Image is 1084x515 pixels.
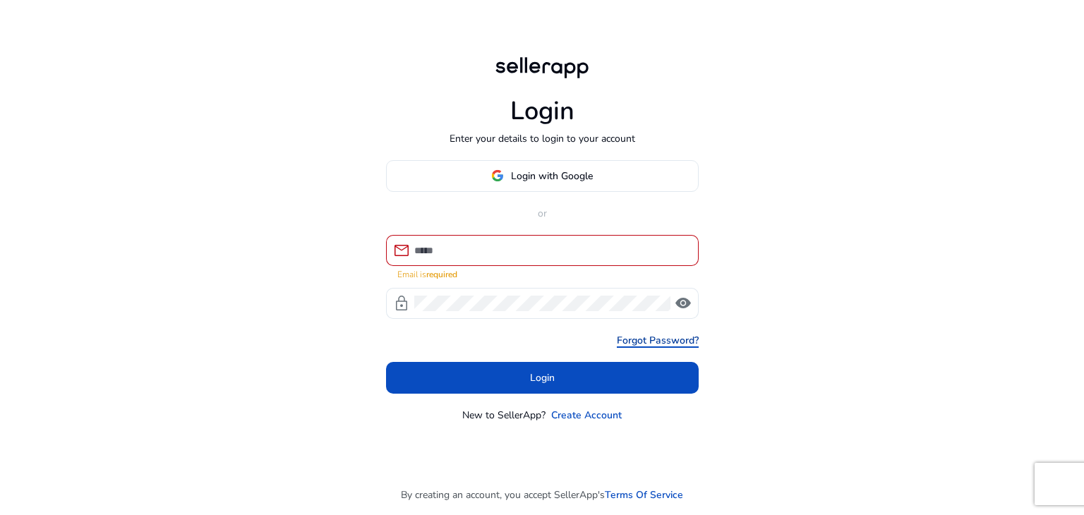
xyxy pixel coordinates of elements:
[37,37,155,48] div: Domain: [DOMAIN_NAME]
[54,83,126,92] div: Domain Overview
[40,23,69,34] div: v 4.0.25
[386,160,699,192] button: Login with Google
[551,408,622,423] a: Create Account
[393,242,410,259] span: mail
[450,131,635,146] p: Enter your details to login to your account
[140,82,152,93] img: tab_keywords_by_traffic_grey.svg
[530,370,555,385] span: Login
[675,295,692,312] span: visibility
[23,23,34,34] img: logo_orange.svg
[491,169,504,182] img: google-logo.svg
[386,362,699,394] button: Login
[426,269,457,280] strong: required
[156,83,238,92] div: Keywords by Traffic
[605,487,683,502] a: Terms Of Service
[38,82,49,93] img: tab_domain_overview_orange.svg
[393,295,410,312] span: lock
[617,333,699,348] a: Forgot Password?
[386,206,699,221] p: or
[23,37,34,48] img: website_grey.svg
[510,96,574,126] h1: Login
[511,169,593,183] span: Login with Google
[462,408,546,423] p: New to SellerApp?
[397,266,687,281] mat-error: Email is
